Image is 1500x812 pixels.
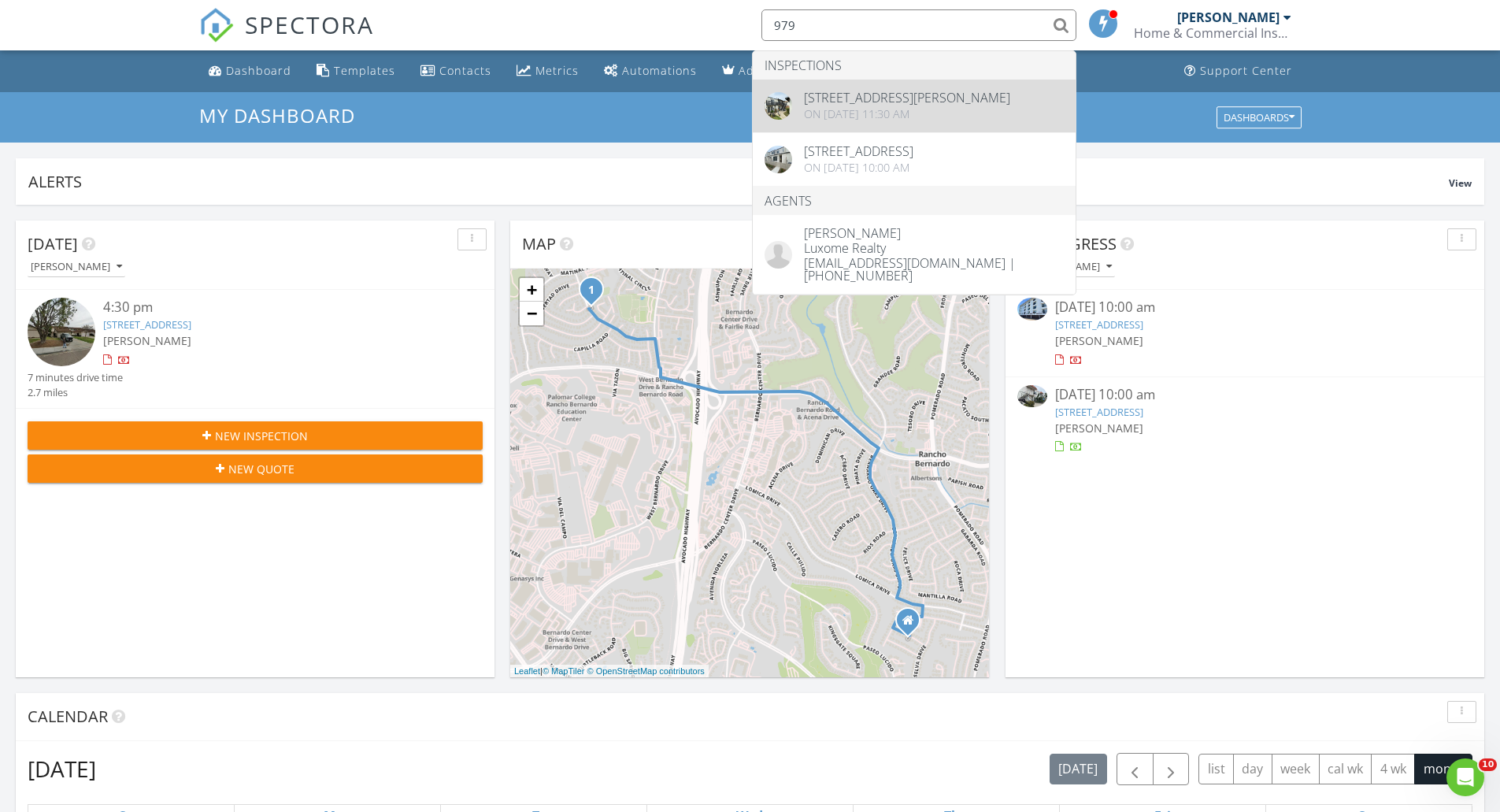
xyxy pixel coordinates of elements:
button: 4 wk [1371,754,1415,784]
span: View [1449,176,1472,190]
div: Luxome Realty [804,239,1064,254]
span: Calendar [28,706,108,727]
button: week [1272,754,1320,784]
div: Metrics [535,63,579,78]
button: Dashboards [1217,106,1302,128]
span: SPECTORA [245,8,374,41]
div: On [DATE] 11:30 am [804,108,1010,121]
iframe: Intercom live chat [1446,758,1484,796]
span: [PERSON_NAME] [1055,333,1143,348]
li: Agents [753,187,1076,215]
div: Automations [622,63,697,78]
img: streetview [28,298,95,365]
img: 6424109%2Fcover_photos%2FLnLV04UgkAgV1c8kh73q%2Foriginal.6424109-1712939716463 [765,146,792,173]
a: 4:30 pm [STREET_ADDRESS] [PERSON_NAME] 7 minutes drive time 2.7 miles [28,298,483,400]
div: [PERSON_NAME] [31,261,122,273]
div: 2.7 miles [28,385,123,400]
div: 7 minutes drive time [28,370,123,385]
i: 1 [588,285,594,296]
span: [DATE] [28,233,78,254]
div: Support Center [1200,63,1292,78]
div: Templates [334,63,395,78]
span: Map [522,233,556,254]
div: [STREET_ADDRESS] [804,145,913,158]
div: Contacts [439,63,491,78]
a: Templates [310,57,402,86]
img: default-user-f0147aede5fd5fa78ca7ade42f37bd4542148d508eef1c3d3ea960f66861d68b.jpg [765,241,792,269]
button: Previous month [1117,753,1154,785]
a: Support Center [1178,57,1298,86]
span: [PERSON_NAME] [103,333,191,348]
img: 9348060%2Fcover_photos%2FiMWr4LGnlV5upaXK8K83%2Fsmall.jpg [1017,385,1047,407]
div: On [DATE] 10:00 am [804,161,913,174]
div: Dashboard [226,63,291,78]
div: [PERSON_NAME] [804,227,1064,239]
div: 11268 Poblado Rd, San Diego, CA 92127 [591,289,601,298]
div: Dashboards [1224,112,1294,123]
a: Contacts [414,57,498,86]
img: 9318897%2Fcover_photos%2FtV1Yx46mNTZX2bOOqKMt%2Fsmall.jpg [1017,298,1047,320]
span: New Quote [228,461,294,477]
div: | [510,665,709,678]
a: Leaflet [514,666,540,676]
a: [STREET_ADDRESS] [1055,317,1143,332]
a: Metrics [510,57,585,86]
a: [STREET_ADDRESS] [103,317,191,332]
button: day [1233,754,1272,784]
h2: [DATE] [28,753,96,784]
a: [DATE] 10:00 am [STREET_ADDRESS] [PERSON_NAME] [1017,298,1472,368]
div: [PERSON_NAME] [1177,9,1280,25]
a: Zoom out [520,302,543,325]
div: 12385 Oliva Rd., San Diego CA 92128 [908,620,917,629]
button: cal wk [1319,754,1372,784]
span: My Dashboard [199,102,355,128]
button: New Quote [28,454,483,483]
div: Alerts [28,171,1449,192]
img: The Best Home Inspection Software - Spectora [199,8,234,43]
button: [PERSON_NAME] [28,257,125,278]
a: Advanced [716,57,803,86]
div: Home & Commercial Inspections By Nelson Engineering LLC [1134,25,1291,41]
button: Next month [1153,753,1190,785]
div: 4:30 pm [103,298,445,317]
a: [STREET_ADDRESS] [1055,405,1143,419]
span: [PERSON_NAME] [1055,421,1143,436]
span: New Inspection [215,428,308,444]
button: list [1198,754,1234,784]
a: SPECTORA [199,21,374,54]
a: Zoom in [520,278,543,302]
a: Dashboard [202,57,298,86]
a: Automations (Basic) [598,57,703,86]
a: © MapTiler [543,666,585,676]
span: 10 [1479,758,1497,771]
a: [DATE] 10:00 am [STREET_ADDRESS] [PERSON_NAME] [1017,385,1472,455]
button: [DATE] [1050,754,1107,784]
img: 6934950%2Fcover_photos%2FBm9bHf6KkxEmmjdRAYEc%2Foriginal.6934950-1720546641615 [765,92,792,120]
div: [EMAIL_ADDRESS][DOMAIN_NAME] | [PHONE_NUMBER] [804,254,1064,282]
a: © OpenStreetMap contributors [587,666,705,676]
div: [DATE] 10:00 am [1055,298,1435,317]
input: Search everything... [761,9,1076,41]
li: Inspections [753,51,1076,80]
div: [DATE] 10:00 am [1055,385,1435,405]
button: month [1414,754,1472,784]
div: Advanced [739,63,797,78]
div: [STREET_ADDRESS][PERSON_NAME] [804,91,1010,104]
button: New Inspection [28,421,483,450]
